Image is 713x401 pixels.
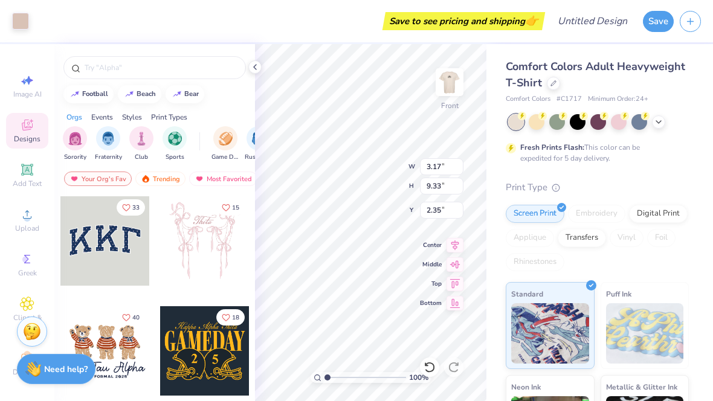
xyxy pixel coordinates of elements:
[420,241,442,249] span: Center
[245,126,273,162] button: filter button
[151,112,187,123] div: Print Types
[520,143,584,152] strong: Fresh Prints Flash:
[232,205,239,211] span: 15
[135,153,148,162] span: Club
[168,132,182,146] img: Sports Image
[15,223,39,233] span: Upload
[606,287,631,300] span: Puff Ink
[172,91,182,98] img: trend_line.gif
[122,112,142,123] div: Styles
[135,172,186,186] div: Trending
[511,380,541,393] span: Neon Ink
[211,126,239,162] button: filter button
[18,268,37,278] span: Greek
[420,299,442,307] span: Bottom
[132,205,140,211] span: 33
[386,12,542,30] div: Save to see pricing and shipping
[506,253,564,271] div: Rhinestones
[83,62,238,74] input: Try "Alpha"
[117,199,145,216] button: Like
[511,287,543,300] span: Standard
[166,153,184,162] span: Sports
[64,153,86,162] span: Sorority
[95,126,122,162] div: filter for Fraternity
[441,100,459,111] div: Front
[506,229,554,247] div: Applique
[195,175,204,183] img: most_fav.gif
[548,9,637,33] input: Untitled Design
[135,132,148,146] img: Club Image
[95,153,122,162] span: Fraternity
[588,94,648,104] span: Minimum Order: 24 +
[129,126,153,162] div: filter for Club
[232,315,239,321] span: 18
[132,315,140,321] span: 40
[64,172,132,186] div: Your Org's Fav
[124,91,134,98] img: trend_line.gif
[68,132,82,146] img: Sorority Image
[558,229,606,247] div: Transfers
[82,91,108,97] div: football
[252,132,266,146] img: Rush & Bid Image
[420,260,442,269] span: Middle
[44,364,88,375] strong: Need help?
[91,112,113,123] div: Events
[511,303,589,364] img: Standard
[70,91,80,98] img: trend_line.gif
[420,280,442,288] span: Top
[219,132,233,146] img: Game Day Image
[525,13,538,28] span: 👉
[63,126,87,162] button: filter button
[141,175,150,183] img: trending.gif
[606,303,684,364] img: Puff Ink
[13,89,42,99] span: Image AI
[506,94,550,104] span: Comfort Colors
[643,11,674,32] button: Save
[610,229,644,247] div: Vinyl
[211,126,239,162] div: filter for Game Day
[409,372,428,383] span: 100 %
[63,126,87,162] div: filter for Sorority
[95,126,122,162] button: filter button
[6,313,48,332] span: Clipart & logos
[647,229,676,247] div: Foil
[129,126,153,162] button: filter button
[102,132,115,146] img: Fraternity Image
[63,85,114,103] button: football
[117,309,145,326] button: Like
[506,205,564,223] div: Screen Print
[557,94,582,104] span: # C1717
[245,126,273,162] div: filter for Rush & Bid
[437,70,462,94] img: Front
[14,134,40,144] span: Designs
[216,199,245,216] button: Like
[13,367,42,377] span: Decorate
[506,181,689,194] div: Print Type
[137,91,156,97] div: beach
[606,380,677,393] span: Metallic & Glitter Ink
[211,153,239,162] span: Game Day
[66,112,82,123] div: Orgs
[163,126,187,162] div: filter for Sports
[163,126,187,162] button: filter button
[184,91,199,97] div: bear
[568,205,625,223] div: Embroidery
[629,205,688,223] div: Digital Print
[13,179,42,188] span: Add Text
[245,153,273,162] span: Rush & Bid
[69,175,79,183] img: most_fav.gif
[216,309,245,326] button: Like
[506,59,685,90] span: Comfort Colors Adult Heavyweight T-Shirt
[166,85,204,103] button: bear
[520,142,669,164] div: This color can be expedited for 5 day delivery.
[118,85,161,103] button: beach
[189,172,257,186] div: Most Favorited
